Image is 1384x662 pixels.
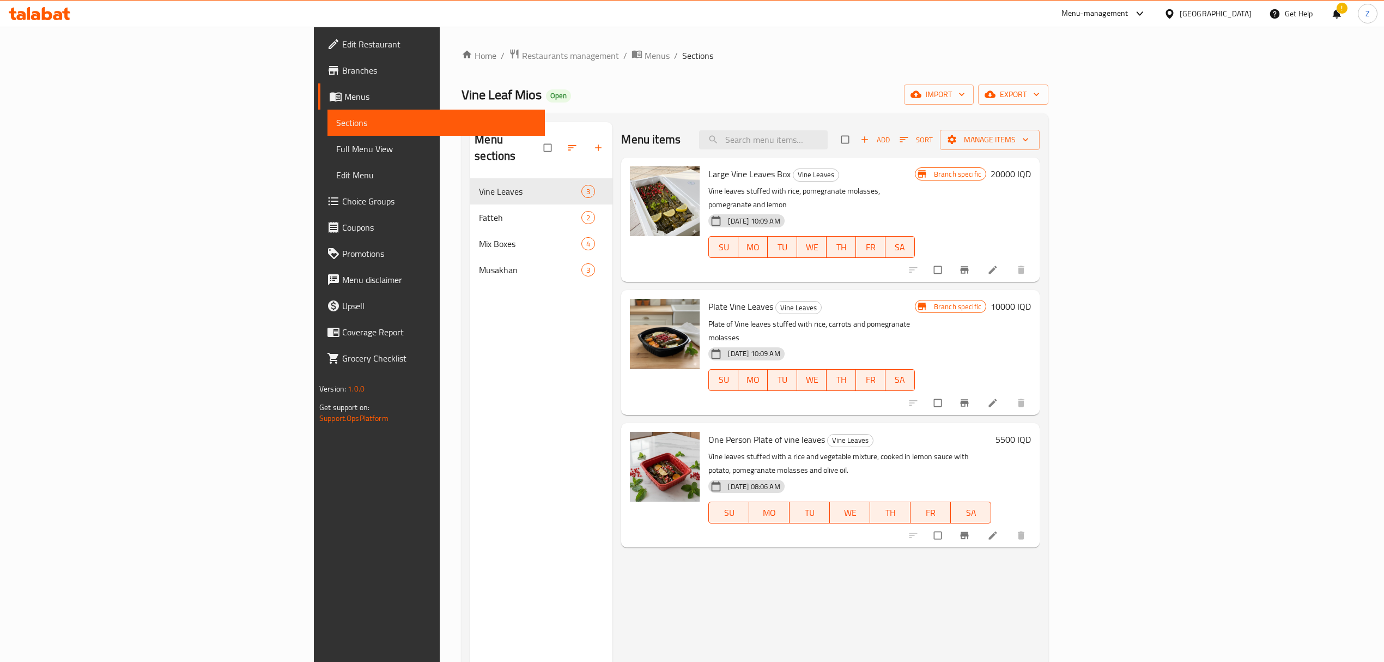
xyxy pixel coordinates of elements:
div: items [581,237,595,250]
a: Promotions [318,240,545,267]
div: Musakhan3 [470,257,612,283]
span: Sections [682,49,713,62]
span: MO [754,505,785,521]
div: Open [546,89,571,103]
button: export [978,85,1048,105]
div: Mix Boxes [479,237,581,250]
button: MO [738,236,768,258]
div: Vine Leaves [793,168,839,182]
span: 3 [582,186,594,197]
span: Musakhan [479,263,581,276]
span: Menus [645,49,670,62]
span: Full Menu View [336,142,536,155]
button: TU [768,236,797,258]
span: Select section [835,129,858,150]
span: Vine Leaves [793,168,839,181]
span: Version: [319,382,346,396]
div: Vine Leaves [827,434,873,447]
a: Menus [632,49,670,63]
div: Menu-management [1061,7,1128,20]
span: Sort items [893,131,940,148]
span: Promotions [342,247,536,260]
div: [GEOGRAPHIC_DATA] [1180,8,1252,20]
button: SA [885,236,915,258]
a: Menus [318,83,545,110]
span: 1.0.0 [348,382,365,396]
button: Manage items [940,130,1040,150]
div: Vine Leaves [479,185,581,198]
button: WE [830,502,870,523]
a: Choice Groups [318,188,545,214]
div: Fatteh2 [470,204,612,231]
nav: breadcrumb [462,49,1048,63]
span: Plate Vine Leaves [708,298,773,315]
a: Edit menu item [987,264,1000,275]
span: Sort sections [560,136,586,160]
span: Open [546,91,571,100]
div: Mix Boxes4 [470,231,612,257]
button: SU [708,236,738,258]
span: Coupons [342,221,536,234]
div: items [581,185,595,198]
span: Restaurants management [522,49,619,62]
span: SU [713,505,745,521]
span: Get support on: [319,400,369,414]
button: FR [856,236,885,258]
button: Add section [586,136,612,160]
span: WE [802,372,822,388]
a: Edit menu item [987,398,1000,408]
img: Plate Vine Leaves [630,299,700,369]
span: Select to update [927,525,950,546]
button: delete [1009,523,1035,547]
span: SU [713,239,734,255]
div: items [581,263,595,276]
span: 2 [582,213,594,223]
span: Vine Leaves [828,434,873,447]
span: Edit Restaurant [342,38,536,51]
span: Manage items [949,133,1031,147]
a: Upsell [318,293,545,319]
a: Full Menu View [327,136,545,162]
button: TU [790,502,830,523]
a: Restaurants management [509,49,619,63]
span: SA [955,505,987,521]
span: SA [890,239,910,255]
p: Plate of Vine leaves stuffed with rice, carrots and pomegranate molasses [708,317,914,345]
span: [DATE] 10:09 AM [724,348,784,359]
p: Vine leaves stuffed with rice, pomegranate molasses, pomegranate and lemon [708,184,914,212]
a: Coupons [318,214,545,240]
p: Vine leaves stuffed with a rice and vegetable mixture, cooked in lemon sauce with potato, pomegra... [708,450,991,477]
button: SU [708,502,749,523]
div: Fatteh [479,211,581,224]
button: delete [1009,258,1035,282]
span: Grocery Checklist [342,352,536,365]
button: Branch-specific-item [952,391,979,415]
span: 3 [582,265,594,275]
button: delete [1009,391,1035,415]
span: Select to update [927,393,950,413]
span: Vine Leaves [776,302,821,314]
span: Z [1365,8,1370,20]
img: One Person Plate of vine leaves [630,432,700,502]
span: TU [772,239,793,255]
input: search [699,130,828,149]
button: TH [870,502,910,523]
span: 4 [582,239,594,249]
a: Edit Restaurant [318,31,545,57]
span: SA [890,372,910,388]
span: export [987,88,1040,101]
a: Edit Menu [327,162,545,188]
span: TH [831,372,852,388]
span: Select to update [927,260,950,280]
span: Branches [342,64,536,77]
span: [DATE] 08:06 AM [724,482,784,492]
span: SU [713,372,734,388]
button: WE [797,369,827,391]
span: Large Vine Leaves Box [708,166,791,182]
li: / [674,49,678,62]
button: TH [827,236,856,258]
a: Menu disclaimer [318,267,545,293]
span: Menus [344,90,536,103]
button: MO [749,502,790,523]
img: Large Vine Leaves Box [630,166,700,236]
